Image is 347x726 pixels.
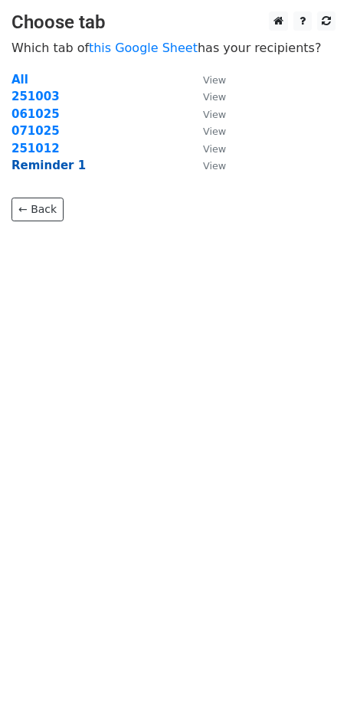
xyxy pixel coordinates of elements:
a: 251012 [11,142,60,155]
small: View [203,126,226,137]
a: View [188,73,226,87]
iframe: Chat Widget [270,652,347,726]
h3: Choose tab [11,11,336,34]
a: 251003 [11,90,60,103]
a: View [188,124,226,138]
small: View [203,109,226,120]
a: ← Back [11,198,64,221]
small: View [203,143,226,155]
a: View [188,107,226,121]
a: 061025 [11,107,60,121]
small: View [203,160,226,172]
a: View [188,90,226,103]
a: View [188,159,226,172]
a: All [11,73,28,87]
small: View [203,91,226,103]
small: View [203,74,226,86]
a: Reminder 1 [11,159,86,172]
a: View [188,142,226,155]
a: this Google Sheet [89,41,198,55]
p: Which tab of has your recipients? [11,40,336,56]
a: 071025 [11,124,60,138]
